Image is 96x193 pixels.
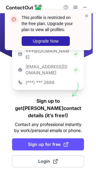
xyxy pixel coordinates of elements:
[17,67,23,73] img: https://contactout.com/extension/app/static/media/login-work-icon.638a5007170bc45168077fde17b29a1...
[6,4,42,11] img: ContactOut v5.3.10
[9,14,19,24] img: error
[73,67,79,73] img: Check Icon
[12,121,84,133] p: Contact any professional instantly by work/personal emails or phone.
[26,64,70,76] p: [EMAIL_ADDRESS][DOMAIN_NAME]
[33,39,59,43] span: Upgrade Now
[12,138,84,150] button: Sign up for free
[12,97,84,119] h1: Sign up to get [PERSON_NAME] contact details (it’s free!)
[12,155,84,167] button: Login
[28,141,68,147] span: Sign up for free
[22,36,70,46] button: Upgrade Now
[22,14,77,33] header: This profile is restricted on the free plan. Upgrade your plan to view all profiles.
[17,79,23,85] img: https://contactout.com/extension/app/static/media/login-phone-icon.bacfcb865e29de816d437549d7f4cb...
[38,158,58,164] span: Login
